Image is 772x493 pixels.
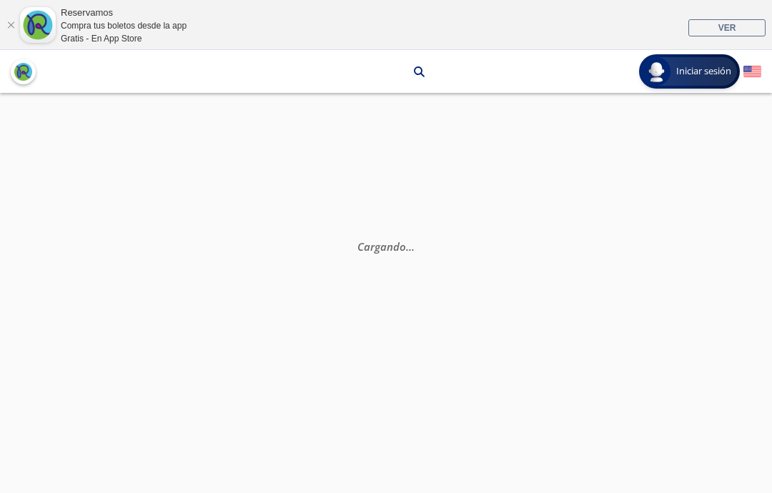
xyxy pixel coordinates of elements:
div: Reservamos [61,6,187,20]
button: back [11,59,36,84]
div: Gratis - En App Store [61,32,187,45]
div: Compra tus boletos desde la app [61,19,187,32]
span: . [409,239,412,254]
a: VER [688,19,766,36]
button: English [743,63,761,81]
span: . [406,239,409,254]
span: Iniciar sesión [670,64,737,79]
a: Cerrar [6,21,15,29]
span: VER [718,23,736,33]
span: . [412,239,415,254]
p: [GEOGRAPHIC_DATA] [302,64,403,79]
em: Cargando [357,239,415,254]
p: Morelia [247,64,284,79]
